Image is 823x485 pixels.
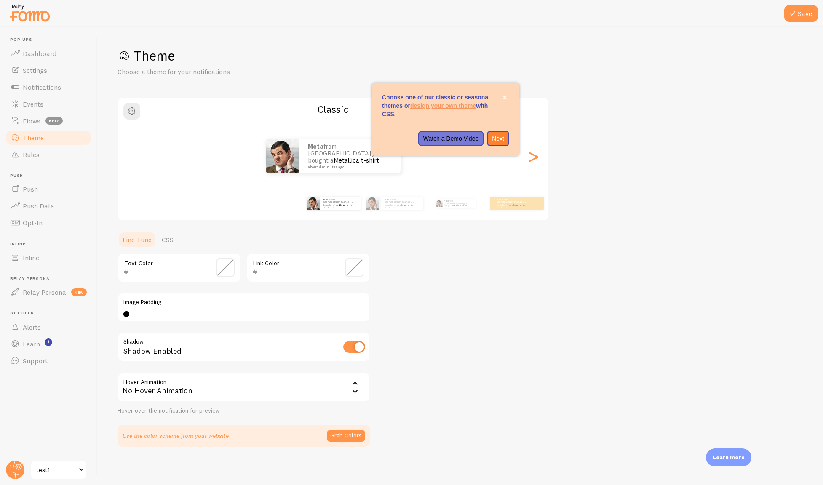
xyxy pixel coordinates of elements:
h2: Classic [118,103,548,116]
span: Flows [23,117,40,125]
a: Alerts [5,319,92,336]
span: Push [10,173,92,179]
div: Choose one of our classic or seasonal themes or design your own theme with CSS. [372,83,519,156]
a: Learn [5,336,92,352]
a: Push Data [5,197,92,214]
p: Use the color scheme from your website [123,432,229,440]
span: Learn [23,340,40,348]
span: new [71,288,87,296]
span: Settings [23,66,47,75]
div: Learn more [706,448,751,466]
a: Metallica t-shirt [507,203,525,207]
a: Rules [5,146,92,163]
a: Metallica t-shirt [452,204,467,207]
strong: Meta [385,198,391,201]
img: fomo-relay-logo-orange.svg [9,2,51,24]
a: Theme [5,129,92,146]
strong: Meta [323,198,330,201]
strong: Meta [444,200,449,202]
span: Relay Persona [23,288,66,296]
a: Flows beta [5,112,92,129]
p: from [GEOGRAPHIC_DATA] just bought a [385,198,420,208]
p: from [GEOGRAPHIC_DATA] just bought a [308,143,392,169]
span: Relay Persona [10,276,92,282]
p: Choose one of our classic or seasonal themes or with CSS. [382,93,509,118]
a: Support [5,352,92,369]
div: Next slide [528,126,538,187]
span: Inline [10,241,92,247]
span: beta [45,117,63,125]
p: from [GEOGRAPHIC_DATA] just bought a [497,198,530,208]
button: Grab Colors [327,430,365,442]
div: Hover over the notification for preview [118,407,370,415]
img: Fomo [366,197,379,210]
button: Next [487,131,509,146]
img: Fomo [307,197,320,210]
img: Fomo [436,200,442,207]
img: Fomo [266,139,299,173]
p: Choose a theme for your notifications [118,67,320,77]
span: Opt-In [23,219,43,227]
small: about 4 minutes ago [385,207,419,208]
strong: Meta [497,198,503,201]
p: Watch a Demo Video [423,134,479,143]
small: about 4 minutes ago [323,207,356,208]
a: Dashboard [5,45,92,62]
a: Opt-In [5,214,92,231]
span: Events [23,100,43,108]
span: Push Data [23,202,54,210]
div: Shadow Enabled [118,332,370,363]
a: Push [5,181,92,197]
span: Alerts [23,323,41,331]
a: design your own theme [410,102,476,109]
span: Get Help [10,311,92,316]
p: from [GEOGRAPHIC_DATA] just bought a [323,198,357,208]
strong: Meta [308,142,323,150]
span: Notifications [23,83,61,91]
a: CSS [157,231,179,248]
a: Fine Tune [118,231,157,248]
p: Learn more [713,453,745,461]
p: Next [492,134,504,143]
svg: <p>Watch New Feature Tutorials!</p> [45,338,52,346]
button: close, [500,93,509,102]
a: Metallica t-shirt [334,156,379,164]
button: Watch a Demo Video [418,131,484,146]
a: Relay Persona new [5,284,92,301]
a: Inline [5,249,92,266]
span: Dashboard [23,49,56,58]
span: Inline [23,253,39,262]
a: Events [5,96,92,112]
small: about 4 minutes ago [497,207,529,208]
a: Metallica t-shirt [395,203,413,207]
a: test1 [30,460,87,480]
label: Image Padding [123,298,364,306]
span: test1 [36,465,76,475]
span: Rules [23,150,40,159]
div: No Hover Animation [118,373,370,402]
a: Settings [5,62,92,79]
span: Pop-ups [10,37,92,43]
h1: Theme [118,47,803,64]
p: from [GEOGRAPHIC_DATA] just bought a [444,199,472,208]
span: Push [23,185,38,193]
a: Metallica t-shirt [334,203,352,207]
span: Support [23,357,48,365]
small: about 4 minutes ago [308,165,390,169]
a: Notifications [5,79,92,96]
span: Theme [23,133,44,142]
